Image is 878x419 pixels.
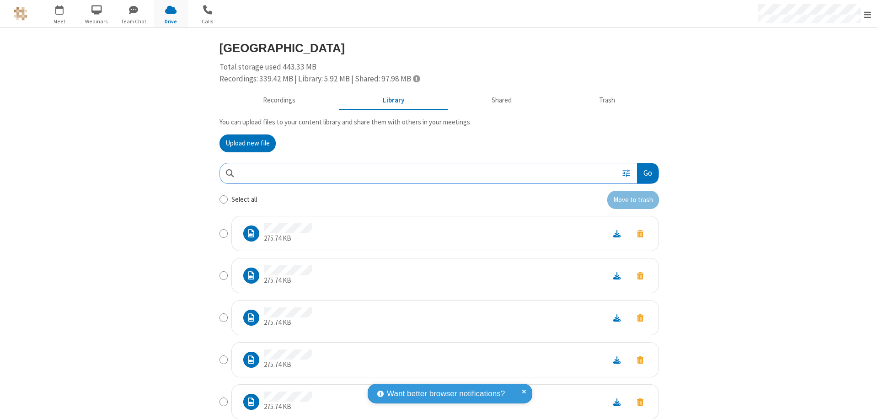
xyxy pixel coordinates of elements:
[637,163,658,184] button: Go
[264,275,312,286] p: 275.74 KB
[264,317,312,328] p: 275.74 KB
[80,17,114,26] span: Webinars
[605,228,629,239] a: Download file
[629,396,652,408] button: Move to trash
[629,354,652,366] button: Move to trash
[191,17,225,26] span: Calls
[855,395,871,413] iframe: Chat
[219,92,339,109] button: Recorded meetings
[607,191,659,209] button: Move to trash
[629,227,652,240] button: Move to trash
[556,92,659,109] button: Trash
[219,42,659,54] h3: [GEOGRAPHIC_DATA]
[605,397,629,407] a: Download file
[14,7,27,21] img: QA Selenium DO NOT DELETE OR CHANGE
[629,312,652,324] button: Move to trash
[43,17,77,26] span: Meet
[605,312,629,323] a: Download file
[264,233,312,244] p: 275.74 KB
[264,360,312,370] p: 275.74 KB
[413,75,420,82] span: Totals displayed include files that have been moved to the trash.
[154,17,188,26] span: Drive
[629,269,652,282] button: Move to trash
[448,92,556,109] button: Shared during meetings
[339,92,448,109] button: Content library
[231,194,257,205] label: Select all
[219,117,659,128] p: You can upload files to your content library and share them with others in your meetings
[605,270,629,281] a: Download file
[219,73,659,85] div: Recordings: 339.42 MB | Library: 5.92 MB | Shared: 97.98 MB
[605,355,629,365] a: Download file
[219,61,659,85] div: Total storage used 443.33 MB
[219,134,276,153] button: Upload new file
[387,388,505,400] span: Want better browser notifications?
[264,402,312,412] p: 275.74 KB
[117,17,151,26] span: Team Chat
